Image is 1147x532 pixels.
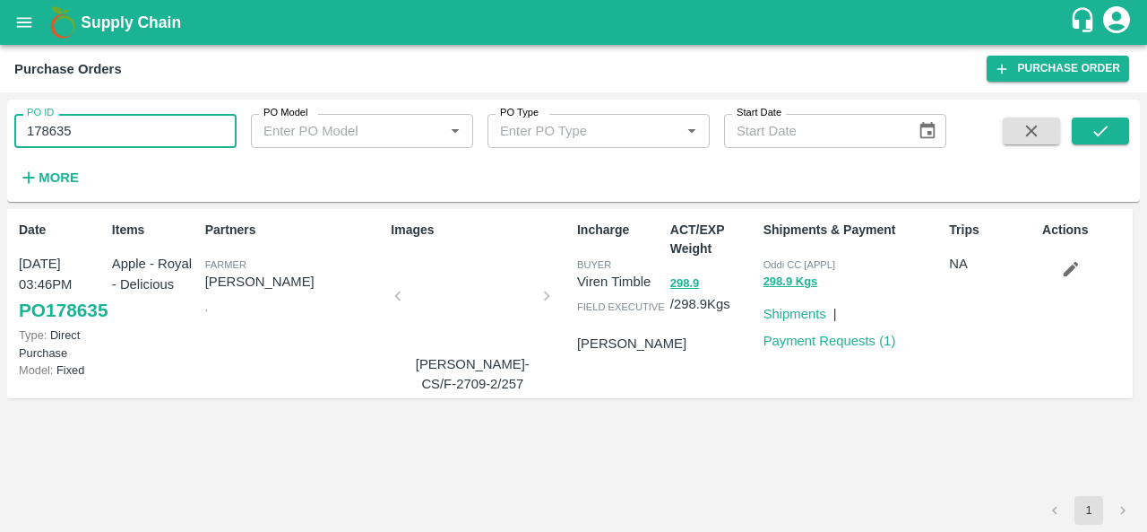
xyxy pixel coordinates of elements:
[577,221,663,240] p: Incharge
[1074,496,1103,525] button: page 1
[19,363,53,377] span: Model:
[763,334,896,348] a: Payment Requests (1)
[500,106,539,120] label: PO Type
[19,294,108,327] a: PO178635
[391,221,570,240] p: Images
[14,114,237,148] input: Enter PO ID
[724,114,903,148] input: Start Date
[1038,496,1140,525] nav: pagination navigation
[45,4,81,40] img: logo
[1042,221,1128,240] p: Actions
[14,57,122,81] div: Purchase Orders
[4,2,45,43] button: open drawer
[763,307,826,321] a: Shipments
[670,273,756,314] p: / 298.9 Kgs
[405,354,539,395] p: [PERSON_NAME]-CS/F-2709-2/257
[19,328,47,342] span: Type:
[826,297,837,324] div: |
[493,119,651,143] input: Enter PO Type
[444,119,467,143] button: Open
[112,254,198,294] p: Apple - Royal - Delicious
[19,362,105,379] p: Fixed
[205,259,246,270] span: Farmer
[949,221,1035,240] p: Trips
[39,170,79,185] strong: More
[577,301,665,312] span: field executive
[205,221,384,240] p: Partners
[670,221,756,258] p: ACT/EXP Weight
[1069,6,1100,39] div: customer-support
[81,10,1069,35] a: Supply Chain
[1100,4,1133,41] div: account of current user
[19,221,105,240] p: Date
[763,272,818,292] button: 298.9 Kgs
[910,114,944,148] button: Choose date
[81,13,181,31] b: Supply Chain
[205,301,208,312] span: ,
[737,106,781,120] label: Start Date
[949,254,1035,274] p: NA
[987,56,1129,82] a: Purchase Order
[205,272,384,292] p: [PERSON_NAME]
[577,272,663,292] p: Viren Timble
[19,327,105,361] p: Direct Purchase
[263,106,308,120] label: PO Model
[19,254,105,294] p: [DATE] 03:46PM
[670,274,700,294] button: 298.9
[763,259,835,270] span: Oddi CC [APPL]
[763,221,943,240] p: Shipments & Payment
[577,334,686,353] p: [PERSON_NAME]
[112,221,198,240] p: Items
[577,259,611,270] span: buyer
[27,106,54,120] label: PO ID
[14,162,83,193] button: More
[680,119,703,143] button: Open
[256,119,415,143] input: Enter PO Model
